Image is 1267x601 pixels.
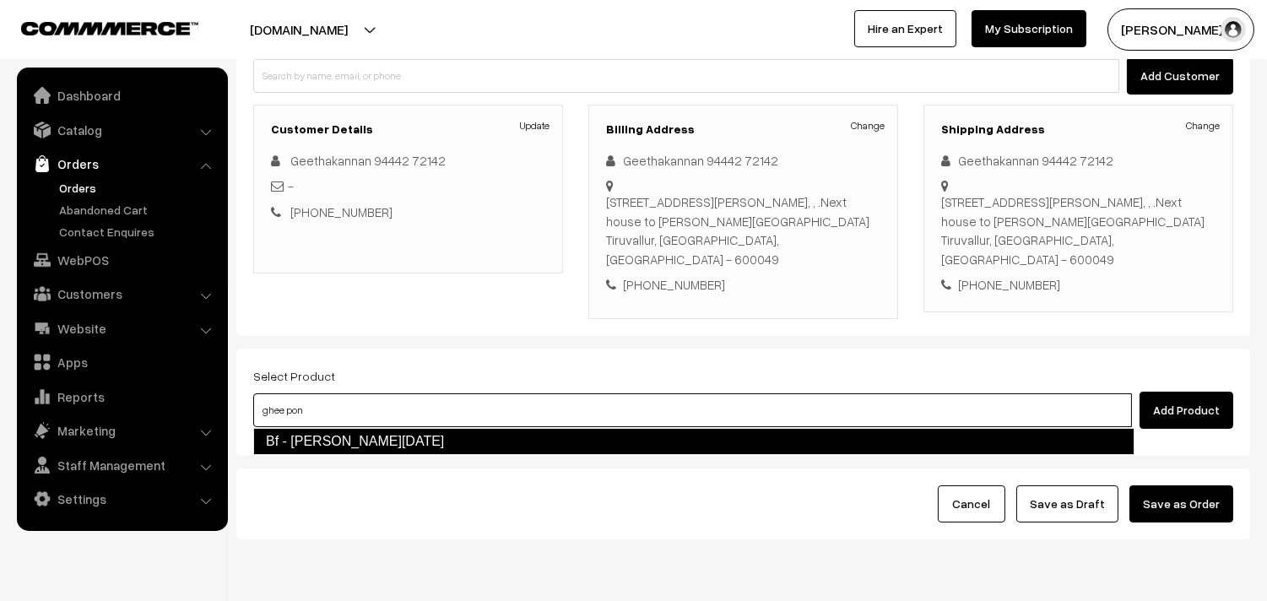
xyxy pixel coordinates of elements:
[941,192,1216,268] div: [STREET_ADDRESS][PERSON_NAME], , .Next house to [PERSON_NAME][GEOGRAPHIC_DATA] Tiruvallur, [GEOGR...
[253,393,1132,427] input: Type and Search
[21,347,222,377] a: Apps
[941,275,1216,295] div: [PHONE_NUMBER]
[21,17,169,37] a: COMMMERCE
[191,8,407,51] button: [DOMAIN_NAME]
[55,223,222,241] a: Contact Enquires
[271,122,545,137] h3: Customer Details
[1129,485,1233,522] button: Save as Order
[941,151,1216,171] div: Geethakannan 94442 72142
[290,153,446,168] a: Geethakannan 94442 72142
[854,10,956,47] a: Hire an Expert
[1016,485,1118,522] button: Save as Draft
[55,179,222,197] a: Orders
[851,118,885,133] a: Change
[21,115,222,145] a: Catalog
[290,204,393,219] a: [PHONE_NUMBER]
[253,367,335,385] label: Select Product
[1221,17,1246,42] img: user
[606,151,880,171] div: Geethakannan 94442 72142
[1186,118,1220,133] a: Change
[21,450,222,480] a: Staff Management
[253,428,1134,455] a: Bf - [PERSON_NAME][DATE]
[1140,392,1233,429] button: Add Product
[21,149,222,179] a: Orders
[21,382,222,412] a: Reports
[606,122,880,137] h3: Billing Address
[21,22,198,35] img: COMMMERCE
[941,122,1216,137] h3: Shipping Address
[21,484,222,514] a: Settings
[21,279,222,309] a: Customers
[606,275,880,295] div: [PHONE_NUMBER]
[938,485,1005,522] button: Cancel
[55,201,222,219] a: Abandoned Cart
[1127,57,1233,95] button: Add Customer
[21,245,222,275] a: WebPOS
[271,176,545,196] div: -
[253,59,1119,93] input: Search by name, email, or phone
[520,118,550,133] a: Update
[1107,8,1254,51] button: [PERSON_NAME] s…
[21,313,222,344] a: Website
[606,192,880,268] div: [STREET_ADDRESS][PERSON_NAME], , .Next house to [PERSON_NAME][GEOGRAPHIC_DATA] Tiruvallur, [GEOGR...
[21,80,222,111] a: Dashboard
[972,10,1086,47] a: My Subscription
[21,415,222,446] a: Marketing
